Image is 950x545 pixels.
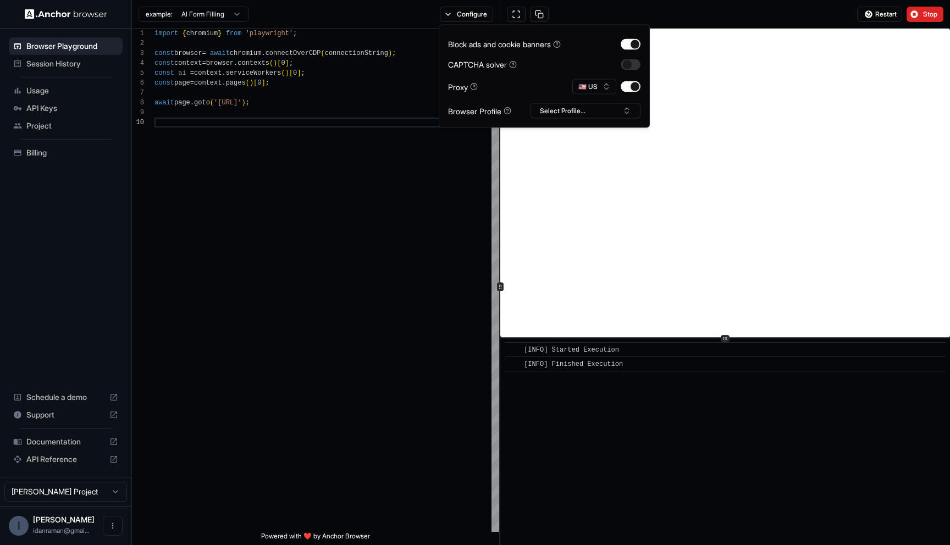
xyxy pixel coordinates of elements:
[257,79,261,87] span: 0
[246,79,250,87] span: (
[261,79,265,87] span: ]
[907,7,943,22] button: Stop
[273,59,277,67] span: )
[132,48,144,58] div: 3
[226,30,242,37] span: from
[132,118,144,127] div: 10
[923,10,938,19] span: Stop
[182,30,186,37] span: {
[448,81,478,92] div: Proxy
[194,79,222,87] span: context
[26,454,105,465] span: API Reference
[132,38,144,48] div: 2
[325,49,388,57] span: connectionString
[531,103,640,119] button: Select Profile...
[524,360,623,368] span: [INFO] Finished Execution
[190,69,194,77] span: =
[26,58,118,69] span: Session History
[510,344,516,355] span: ​
[9,406,123,424] div: Support
[132,88,144,98] div: 7
[9,117,123,135] div: Project
[246,30,293,37] span: 'playwright'
[222,79,225,87] span: .
[9,99,123,117] div: API Keys
[277,59,281,67] span: [
[9,37,123,55] div: Browser Playground
[186,30,218,37] span: chromium
[281,69,285,77] span: (
[448,38,561,50] div: Block ads and cookie banners
[448,105,511,116] div: Browser Profile
[297,69,301,77] span: ]
[321,49,325,57] span: (
[875,10,897,19] span: Restart
[222,69,225,77] span: .
[33,526,90,535] span: idanraman@gmail.com
[26,41,118,52] span: Browser Playground
[237,59,269,67] span: contexts
[218,30,222,37] span: }
[132,98,144,108] div: 8
[26,85,118,96] span: Usage
[266,79,269,87] span: ;
[507,7,526,22] button: Open in full screen
[210,99,214,107] span: (
[241,99,245,107] span: )
[9,55,123,73] div: Session History
[178,69,186,77] span: ai
[26,103,118,114] span: API Keys
[26,392,105,403] span: Schedule a demo
[524,346,619,354] span: [INFO] Started Execution
[174,79,190,87] span: page
[269,59,273,67] span: (
[230,49,262,57] span: chromium
[26,120,118,131] span: Project
[448,59,517,70] div: CAPTCHA solver
[132,58,144,68] div: 4
[33,515,95,524] span: Idan Raman
[194,99,210,107] span: goto
[261,49,265,57] span: .
[440,7,493,22] button: Configure
[190,99,194,107] span: .
[154,59,174,67] span: const
[285,59,289,67] span: ]
[154,69,174,77] span: const
[289,59,293,67] span: ;
[103,516,123,536] button: Open menu
[154,99,174,107] span: await
[174,49,202,57] span: browser
[253,79,257,87] span: [
[146,10,173,19] span: example:
[9,451,123,468] div: API Reference
[530,7,549,22] button: Copy session ID
[132,29,144,38] div: 1
[26,147,118,158] span: Billing
[174,99,190,107] span: page
[572,79,616,94] button: 🇺🇸 US
[214,99,241,107] span: '[URL]'
[154,79,174,87] span: const
[154,49,174,57] span: const
[246,99,250,107] span: ;
[132,108,144,118] div: 9
[261,532,370,545] span: Powered with ❤️ by Anchor Browser
[210,49,230,57] span: await
[25,9,107,19] img: Anchor Logo
[226,79,246,87] span: pages
[293,69,297,77] span: 0
[293,30,297,37] span: ;
[266,49,321,57] span: connectOverCDP
[281,59,285,67] span: 0
[202,59,206,67] span: =
[234,59,237,67] span: .
[226,69,281,77] span: serviceWorkers
[301,69,305,77] span: ;
[285,69,289,77] span: )
[510,359,516,370] span: ​
[289,69,293,77] span: [
[132,68,144,78] div: 5
[857,7,902,22] button: Restart
[9,144,123,162] div: Billing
